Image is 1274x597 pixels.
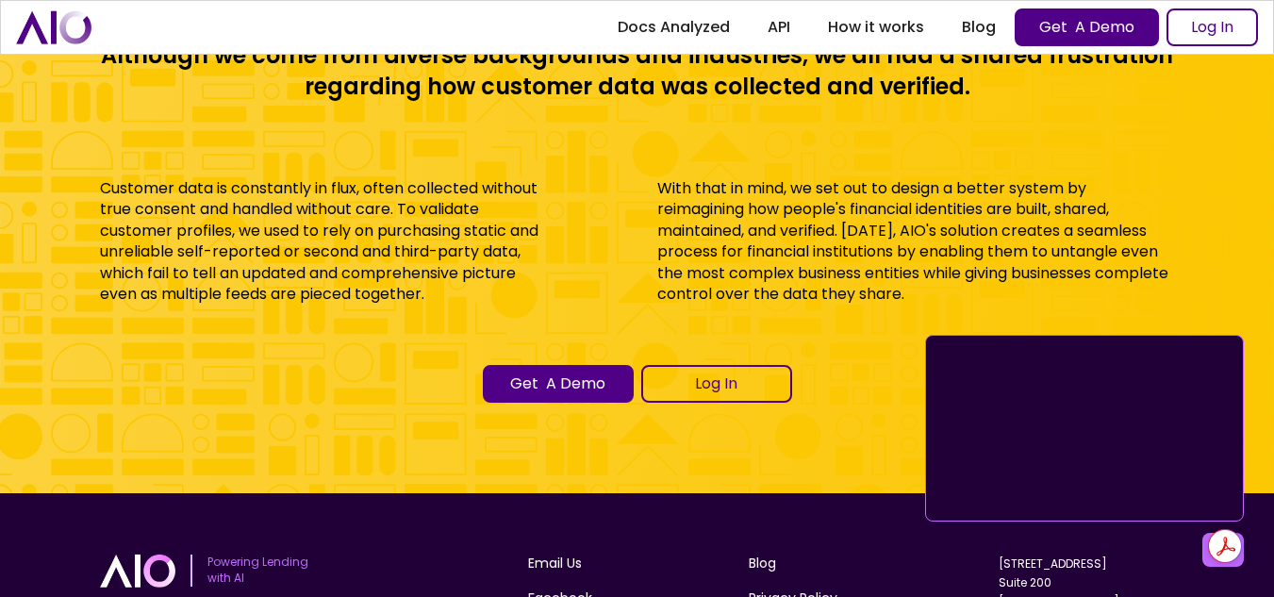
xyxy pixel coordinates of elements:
p: With that in mind, we set out to design a better system by reimagining how people's financial ide... [657,178,1174,305]
a: Blog [943,10,1015,44]
a: home [16,10,91,43]
a: Docs Analyzed [599,10,749,44]
a: API [749,10,809,44]
iframe: AIO - powering financial decision making [934,343,1235,513]
a: Blog [749,554,776,573]
a: Log In [641,365,792,403]
p: Powering Lending with AI [207,555,308,587]
a: How it works [809,10,943,44]
a: Get A Demo [483,365,634,403]
a: Email Us [528,554,582,573]
p: Customer data is constantly in flux, often collected without true consent and handled without car... [100,178,553,305]
a: Log In [1166,8,1258,46]
a: Get A Demo [1015,8,1159,46]
h4: Although we come from diverse backgrounds and industries, we all had a shared frustration regardi... [100,40,1175,103]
